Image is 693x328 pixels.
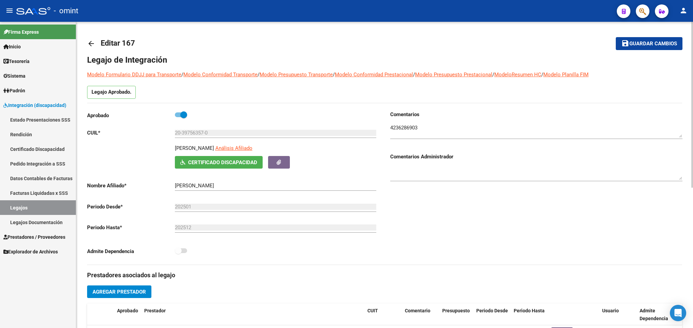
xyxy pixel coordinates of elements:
[367,308,378,313] span: CUIT
[3,72,26,80] span: Sistema
[87,129,175,137] p: CUIL
[3,87,25,94] span: Padrón
[117,308,138,313] span: Aprobado
[87,203,175,210] p: Periodo Desde
[87,248,175,255] p: Admite Dependencia
[87,285,151,298] button: Agregar Prestador
[3,101,66,109] span: Integración (discapacidad)
[514,308,545,313] span: Periodo Hasta
[114,303,142,326] datatable-header-cell: Aprobado
[175,144,214,152] p: [PERSON_NAME]
[629,41,677,47] span: Guardar cambios
[175,156,263,169] button: Certificado Discapacidad
[144,308,166,313] span: Prestador
[474,303,511,326] datatable-header-cell: Periodo Desde
[494,72,541,78] a: ModeloResumen HC
[511,303,548,326] datatable-header-cell: Periodo Hasta
[3,233,65,241] span: Prestadores / Proveedores
[616,37,682,50] button: Guardar cambios
[54,3,78,18] span: - omint
[670,305,686,321] div: Open Intercom Messenger
[442,308,470,313] span: Presupuesto
[543,72,589,78] a: Modelo Planilla FIM
[260,72,333,78] a: Modelo Presupuesto Transporte
[142,303,365,326] datatable-header-cell: Prestador
[476,308,508,313] span: Periodo Desde
[402,303,440,326] datatable-header-cell: Comentario
[405,308,430,313] span: Comentario
[87,54,682,65] h1: Legajo de Integración
[365,303,402,326] datatable-header-cell: CUIT
[679,6,688,15] mat-icon: person
[390,111,682,118] h3: Comentarios
[87,182,175,189] p: Nombre Afiliado
[602,308,619,313] span: Usuario
[3,58,30,65] span: Tesorería
[87,72,181,78] a: Modelo Formulario DDJJ para Transporte
[390,153,682,160] h3: Comentarios Administrador
[335,72,413,78] a: Modelo Conformidad Prestacional
[3,43,21,50] span: Inicio
[215,145,252,151] span: Análisis Afiliado
[640,308,668,321] span: Admite Dependencia
[415,72,492,78] a: Modelo Presupuesto Prestacional
[5,6,14,15] mat-icon: menu
[101,39,135,47] span: Editar 167
[637,303,674,326] datatable-header-cell: Admite Dependencia
[183,72,258,78] a: Modelo Conformidad Transporte
[87,270,682,280] h3: Prestadores asociados al legajo
[3,248,58,255] span: Explorador de Archivos
[87,86,136,99] p: Legajo Aprobado.
[440,303,474,326] datatable-header-cell: Presupuesto
[599,303,637,326] datatable-header-cell: Usuario
[188,159,257,166] span: Certificado Discapacidad
[87,224,175,231] p: Periodo Hasta
[621,39,629,47] mat-icon: save
[93,289,146,295] span: Agregar Prestador
[3,28,39,36] span: Firma Express
[87,40,95,48] mat-icon: arrow_back
[87,112,175,119] p: Aprobado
